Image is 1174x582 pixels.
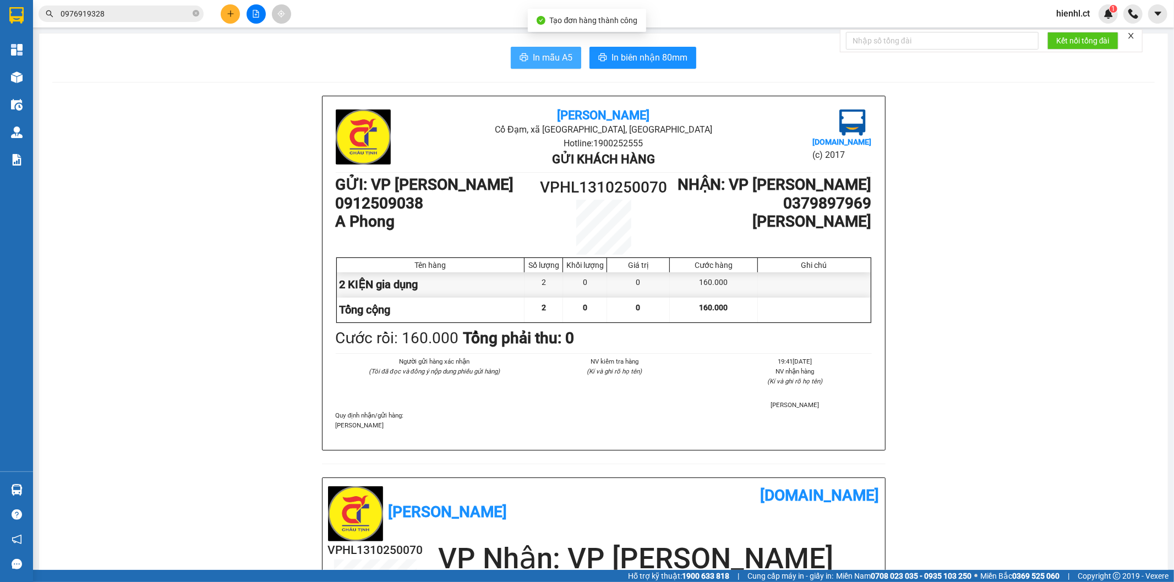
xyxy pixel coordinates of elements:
span: | [738,570,739,582]
b: GỬI : VP [PERSON_NAME] [336,175,514,194]
li: 19:41[DATE] [718,356,871,366]
span: Kết nối tổng đài [1056,35,1110,47]
span: printer [598,53,607,63]
span: In mẫu A5 [533,51,572,64]
span: In biên nhận 80mm [611,51,687,64]
button: caret-down [1148,4,1167,24]
b: NHẬN : VP [PERSON_NAME] [678,175,872,194]
span: close-circle [193,9,199,19]
div: Ghi chú [761,261,868,270]
h1: VPHL1310250070 [537,175,671,200]
b: GỬI : VP [PERSON_NAME] [14,16,192,34]
h1: 0912509038 [336,194,537,213]
h1: 0817290996 [14,35,215,53]
h1: 0379897969 [670,194,871,213]
sup: 1 [1110,5,1117,13]
img: warehouse-icon [11,72,23,83]
button: plus [221,4,240,24]
span: plus [227,10,234,18]
b: Tổng phải thu: 0 [463,329,575,347]
img: warehouse-icon [11,484,23,496]
h1: Dì Hưởng [14,53,215,72]
li: NV kiểm tra hàng [538,356,691,366]
span: file-add [252,10,260,18]
div: Số lượng [527,261,560,270]
h1: [PERSON_NAME] [670,212,871,231]
p: [PERSON_NAME] [336,420,872,430]
button: printerIn mẫu A5 [511,47,581,69]
span: Tạo đơn hàng thành công [550,16,638,25]
span: notification [12,534,22,545]
span: copyright [1113,572,1121,580]
li: Người gửi hàng xác nhận [358,356,511,366]
div: Cước hàng [673,261,754,270]
span: | [1068,570,1069,582]
span: Cung cấp máy in - giấy in: [747,570,833,582]
span: message [12,559,22,569]
b: [DOMAIN_NAME] [812,138,871,146]
span: hienhl.ct [1047,7,1099,20]
input: Nhập số tổng đài [846,32,1039,50]
span: Miền Nam [836,570,971,582]
span: caret-down [1153,9,1163,19]
img: warehouse-icon [11,99,23,111]
span: Miền Bắc [980,570,1060,582]
img: logo.jpg [336,109,391,164]
h2: VP Nhận: VP [PERSON_NAME] [438,541,880,576]
b: Gửi khách hàng [552,152,655,166]
div: 0 [563,272,607,297]
li: Hotline: 1900252555 [425,136,782,150]
span: aim [277,10,285,18]
b: [DOMAIN_NAME] [761,486,880,504]
img: warehouse-icon [11,127,23,138]
span: check-circle [537,16,545,25]
div: 2 [525,272,563,297]
span: close [1127,32,1135,40]
div: 0 [607,272,670,297]
li: NV nhận hàng [718,366,871,376]
span: search [46,10,53,18]
li: (c) 2017 [812,148,871,162]
b: [PERSON_NAME] [389,503,507,521]
div: Cước rồi : 160.000 [336,326,459,350]
img: logo.jpg [328,486,383,541]
h2: VPHL1310250070 [328,541,423,559]
div: 2 KIỆN gia dụng [337,272,525,297]
div: Quy định nhận/gửi hàng : [336,410,872,430]
button: aim [272,4,291,24]
strong: 1900 633 818 [682,572,729,580]
span: question-circle [12,509,22,520]
strong: 0369 525 060 [1012,572,1060,580]
span: 0 [636,303,641,312]
i: (Kí và ghi rõ họ tên) [587,367,642,375]
i: (Tôi đã đọc và đồng ý nộp dung phiếu gửi hàng) [369,367,500,375]
button: file-add [247,4,266,24]
div: 160.000 [670,272,757,297]
li: Cổ Đạm, xã [GEOGRAPHIC_DATA], [GEOGRAPHIC_DATA] [425,123,782,136]
span: 0 [583,303,587,312]
div: Khối lượng [566,261,604,270]
span: 1 [1111,5,1115,13]
span: 160.000 [699,303,728,312]
span: 2 [542,303,546,312]
span: Tổng cộng [340,303,391,316]
span: close-circle [193,10,199,17]
b: [PERSON_NAME] [557,108,649,122]
input: Tìm tên, số ĐT hoặc mã đơn [61,8,190,20]
button: printerIn biên nhận 80mm [589,47,696,69]
li: [PERSON_NAME] [718,400,871,410]
i: (Kí và ghi rõ họ tên) [767,377,822,385]
span: Hỗ trợ kỹ thuật: [628,570,729,582]
h1: A Phong [336,212,537,231]
span: ⚪️ [974,574,978,578]
img: dashboard-icon [11,44,23,56]
img: phone-icon [1128,9,1138,19]
img: solution-icon [11,154,23,166]
img: icon-new-feature [1104,9,1113,19]
img: logo.jpg [839,109,866,136]
span: printer [520,53,528,63]
img: logo-vxr [9,7,24,24]
button: Kết nối tổng đài [1047,32,1118,50]
div: Tên hàng [340,261,522,270]
div: Giá trị [610,261,667,270]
